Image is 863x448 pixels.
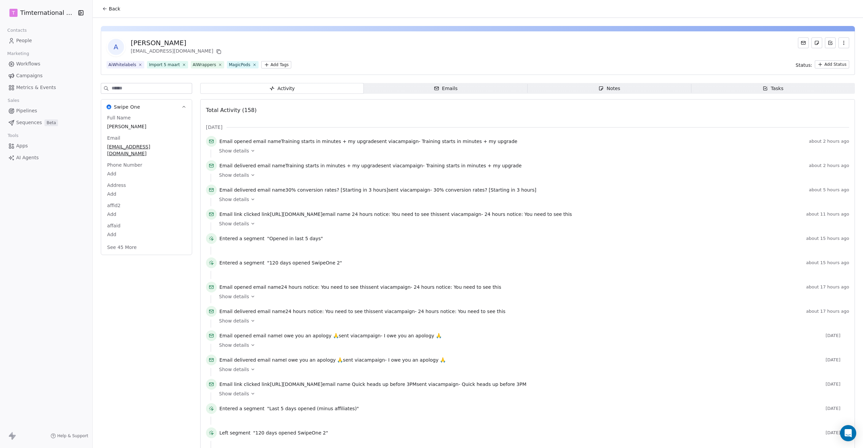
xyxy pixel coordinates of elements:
[267,235,323,242] span: "Opened in last 5 days"
[809,163,849,168] span: about 2 hours ago
[281,284,368,290] span: 24 hours notice: You need to see this
[806,236,849,241] span: about 15 hours ago
[107,105,111,109] img: Swipe One
[806,309,849,314] span: about 17 hours ago
[5,95,22,106] span: Sales
[219,220,249,227] span: Show details
[219,196,249,203] span: Show details
[114,104,140,110] span: Swipe One
[267,405,359,412] span: "Last 5 days opened (minus affiliates)"
[101,100,192,114] button: Swipe OneSwipe One
[16,37,32,44] span: People
[106,114,132,121] span: Full Name
[462,382,527,387] span: Quick heads up before 3PM
[219,284,252,290] span: Email opened
[426,163,522,168] span: Training starts in minutes + my upgrade
[219,333,252,338] span: Email opened
[270,212,323,217] span: [URL][DOMAIN_NAME]
[219,382,260,387] span: Email link clicked
[219,366,844,373] a: Show details
[106,222,122,229] span: affaid
[219,390,844,397] a: Show details
[219,212,260,217] span: Email link clicked
[5,35,87,46] a: People
[219,235,265,242] span: Entered a segment
[286,163,381,168] span: Training starts in minutes + my upgrade
[219,284,501,290] span: email name sent via campaign -
[101,114,192,255] div: Swipe OneSwipe One
[219,259,265,266] span: Entered a segment
[108,39,124,55] span: A
[219,309,256,314] span: Email delivered
[5,105,87,116] a: Pipelines
[44,119,58,126] span: Beta
[388,357,446,363] span: I owe you an apology 🙏
[219,293,844,300] a: Show details
[5,140,87,151] a: Apps
[484,212,572,217] span: 24 hours notice: You need to see this
[826,430,849,436] span: [DATE]
[219,172,249,178] span: Show details
[219,317,844,324] a: Show details
[219,147,249,154] span: Show details
[219,138,517,145] span: email name sent via campaign -
[809,139,849,144] span: about 2 hours ago
[16,154,39,161] span: AI Agents
[281,139,377,144] span: Training starts in minutes + my upgrade
[106,162,144,168] span: Phone Number
[107,231,186,238] span: Add
[219,139,252,144] span: Email opened
[219,357,256,363] span: Email delivered
[352,212,439,217] span: 24 hours notice: You need to see this
[809,187,849,193] span: about 5 hours ago
[16,119,42,126] span: Sequences
[219,405,265,412] span: Entered a segment
[131,48,223,56] div: [EMAIL_ADDRESS][DOMAIN_NAME]
[16,60,40,67] span: Workflows
[149,62,180,68] div: Import 5 maart
[422,139,517,144] span: Training starts in minutes + my upgrade
[219,196,844,203] a: Show details
[219,357,446,363] span: email name sent via campaign -
[796,62,812,68] span: Status:
[267,259,342,266] span: "120 days opened SwipeOne 2"
[219,332,442,339] span: email name sent via campaign -
[4,25,30,35] span: Contacts
[219,317,249,324] span: Show details
[418,309,505,314] span: 24 hours notice: You need to see this
[131,38,223,48] div: [PERSON_NAME]
[107,143,186,157] span: [EMAIL_ADDRESS][DOMAIN_NAME]
[51,433,88,439] a: Help & Support
[206,107,257,113] span: Total Activity (158)
[270,382,323,387] span: [URL][DOMAIN_NAME]
[352,382,417,387] span: Quick heads up before 3PM
[219,342,249,348] span: Show details
[384,333,442,338] span: I owe you an apology 🙏
[5,70,87,81] a: Campaigns
[106,202,122,209] span: affid2
[414,284,501,290] span: 24 hours notice: You need to see this
[219,390,249,397] span: Show details
[5,82,87,93] a: Metrics & Events
[219,366,249,373] span: Show details
[219,187,536,193] span: email name sent via campaign -
[107,211,186,218] span: Add
[4,49,32,59] span: Marketing
[107,170,186,177] span: Add
[763,85,783,92] div: Tasks
[219,172,844,178] a: Show details
[109,5,120,12] span: Back
[107,191,186,197] span: Add
[106,182,127,189] span: Address
[598,85,620,92] div: Notes
[815,60,849,68] button: Add Status
[806,212,849,217] span: about 11 hours ago
[219,163,256,168] span: Email delivered
[286,309,373,314] span: 24 hours notice: You need to see this
[16,72,42,79] span: Campaigns
[253,429,328,436] span: "120 days opened SwipeOne 2"
[219,220,844,227] a: Show details
[219,187,256,193] span: Email delivered
[826,406,849,411] span: [DATE]
[219,429,250,436] span: Left segment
